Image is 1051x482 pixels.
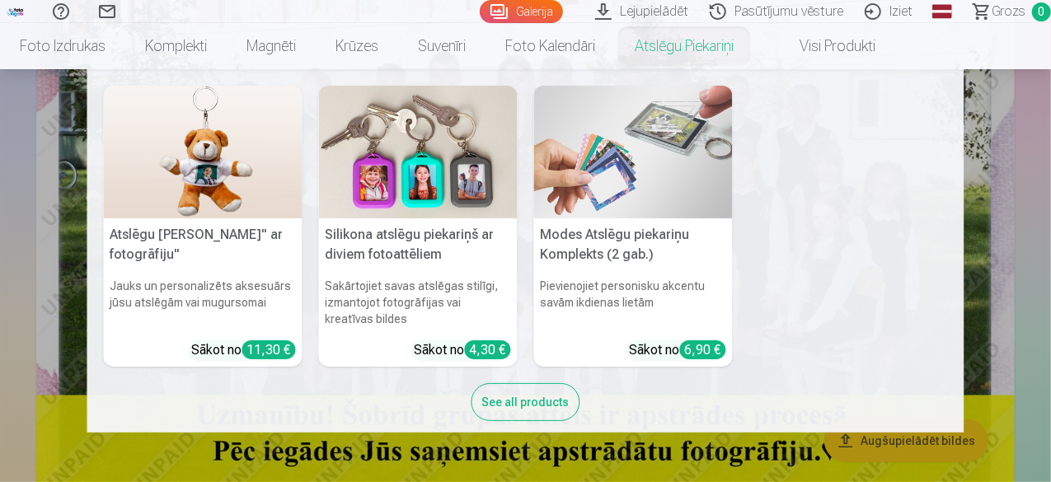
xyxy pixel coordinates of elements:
div: 11,30 € [242,340,296,359]
img: Atslēgu piekariņš Lācītis" ar fotogrāfiju" [104,86,303,218]
h5: Silikona atslēgu piekariņš ar diviem fotoattēliem [319,218,518,271]
a: See all products [472,392,580,409]
a: Visi produkti [753,23,895,69]
h5: Modes Atslēgu piekariņu Komplekts (2 gab.) [534,218,733,271]
div: See all products [472,383,580,421]
div: Sākot no [630,340,726,360]
a: Silikona atslēgu piekariņš ar diviem fotoattēliemSilikona atslēgu piekariņš ar diviem fotoattēlie... [319,86,518,367]
div: Sākot no [192,340,296,360]
h6: Pievienojiet personisku akcentu savām ikdienas lietām [534,271,733,334]
a: Komplekti [125,23,227,69]
div: Sākot no [415,340,511,360]
a: Krūzes [316,23,398,69]
a: Atslēgu piekariņš Lācītis" ar fotogrāfiju"Atslēgu [PERSON_NAME]" ar fotogrāfiju"Jauks un personal... [104,86,303,367]
img: /fa1 [7,7,25,16]
a: Foto kalendāri [486,23,615,69]
div: 4,30 € [465,340,511,359]
a: Suvenīri [398,23,486,69]
span: 0 [1032,2,1051,21]
a: Atslēgu piekariņi [615,23,753,69]
a: Modes Atslēgu piekariņu Komplekts (2 gab.)Modes Atslēgu piekariņu Komplekts (2 gab.)Pievienojiet ... [534,86,733,367]
span: Grozs [992,2,1025,21]
img: Modes Atslēgu piekariņu Komplekts (2 gab.) [534,86,733,218]
h5: Atslēgu [PERSON_NAME]" ar fotogrāfiju" [104,218,303,271]
img: Silikona atslēgu piekariņš ar diviem fotoattēliem [319,86,518,218]
h6: Jauks un personalizēts aksesuārs jūsu atslēgām vai mugursomai [104,271,303,334]
div: 6,90 € [680,340,726,359]
a: Magnēti [227,23,316,69]
h6: Sakārtojiet savas atslēgas stilīgi, izmantojot fotogrāfijas vai kreatīvas bildes [319,271,518,334]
